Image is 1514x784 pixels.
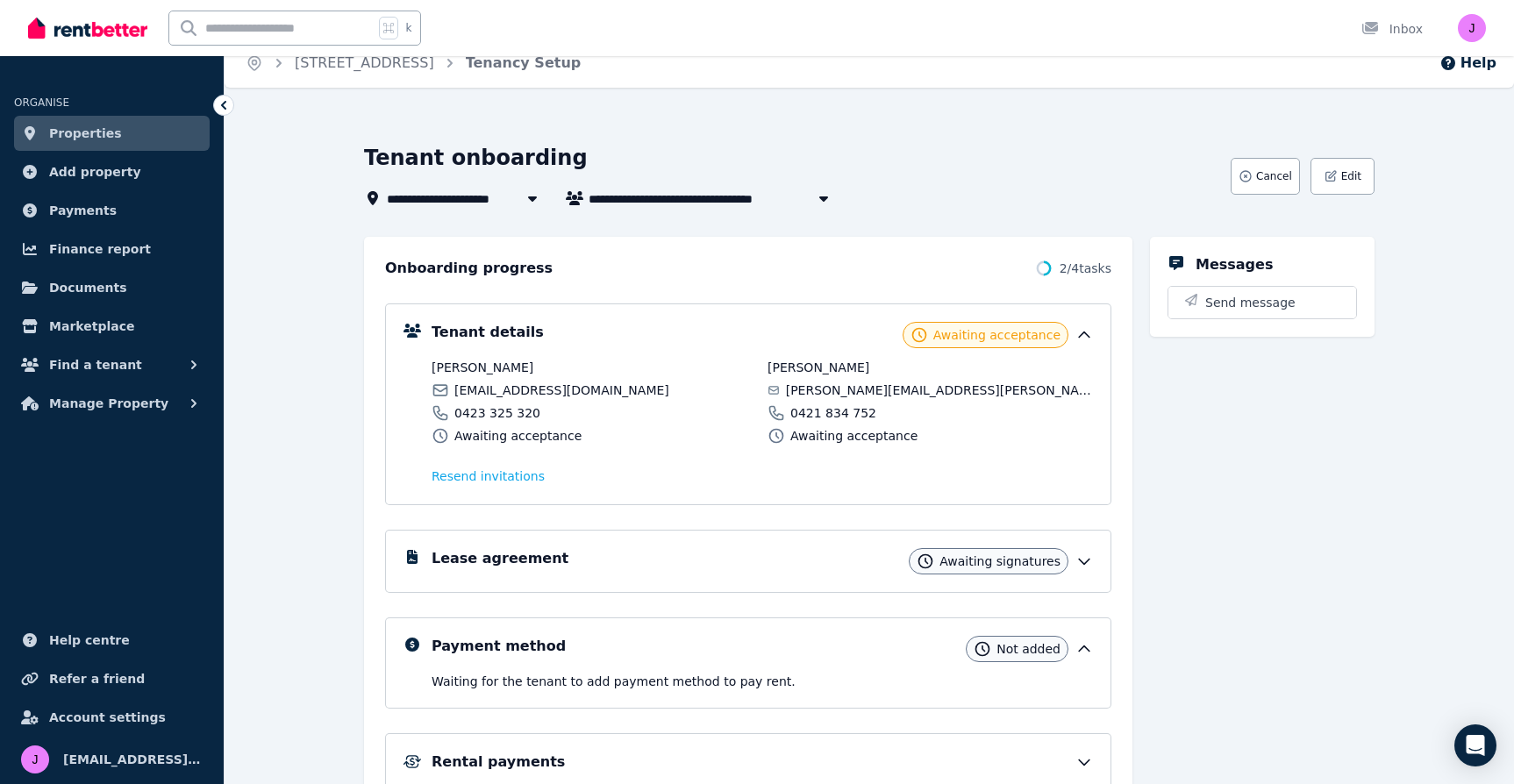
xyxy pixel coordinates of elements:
span: [PERSON_NAME] [768,359,1093,376]
a: Refer a friend [14,661,210,696]
a: [STREET_ADDRESS] [295,54,434,71]
button: Resend invitations [432,467,545,485]
img: jrkwoodley@gmail.com [1458,14,1486,42]
span: Send message [1205,294,1296,311]
span: Manage Property [49,393,168,414]
span: Not added [996,640,1061,658]
span: Marketplace [49,316,134,337]
span: Awaiting signatures [939,552,1061,570]
span: ORGANISE [14,96,69,109]
span: Account settings [49,707,166,728]
span: Awaiting acceptance [933,326,1061,344]
a: Documents [14,270,210,305]
span: Finance report [49,239,151,260]
div: Inbox [1361,20,1423,38]
button: Help [1439,53,1496,74]
a: Account settings [14,700,210,735]
span: Help centre [49,630,130,651]
span: Cancel [1256,169,1292,183]
a: Help centre [14,623,210,658]
img: jrkwoodley@gmail.com [21,745,49,773]
a: Marketplace [14,309,210,344]
span: Payments [49,200,117,221]
a: Properties [14,116,210,151]
a: Finance report [14,232,210,267]
h1: Tenant onboarding [364,144,588,172]
img: RentBetter [28,15,147,41]
span: Awaiting acceptance [790,427,918,445]
button: Send message [1168,287,1356,318]
span: [PERSON_NAME][EMAIL_ADDRESS][PERSON_NAME][DOMAIN_NAME] [786,381,1093,399]
h5: Payment method [432,636,566,657]
span: Awaiting acceptance [454,427,582,445]
a: Payments [14,193,210,228]
h5: Tenant details [432,322,544,343]
button: Cancel [1231,158,1300,195]
span: [PERSON_NAME] [432,359,757,376]
span: [EMAIL_ADDRESS][DOMAIN_NAME] [63,749,203,770]
span: Refer a friend [49,668,145,689]
span: [EMAIL_ADDRESS][DOMAIN_NAME] [454,381,669,399]
span: Resend invitation s [432,467,545,485]
div: Open Intercom Messenger [1454,724,1496,766]
h5: Lease agreement [432,548,568,569]
p: Waiting for the tenant to add payment method to pay rent . [432,673,1093,690]
h2: Onboarding progress [385,258,553,279]
span: 2 / 4 tasks [1060,260,1111,277]
button: Find a tenant [14,347,210,382]
span: k [405,21,411,35]
a: Add property [14,154,210,189]
span: Documents [49,277,127,298]
span: Add property [49,161,141,182]
span: Edit [1341,169,1361,183]
button: Edit [1310,158,1375,195]
span: Find a tenant [49,354,142,375]
button: Manage Property [14,386,210,421]
span: Properties [49,123,122,144]
h5: Rental payments [432,752,565,773]
img: Rental Payments [403,755,421,768]
span: Tenancy Setup [466,53,582,74]
span: 0423 325 320 [454,404,540,422]
h5: Messages [1196,254,1273,275]
nav: Breadcrumb [225,39,602,88]
span: 0421 834 752 [790,404,876,422]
